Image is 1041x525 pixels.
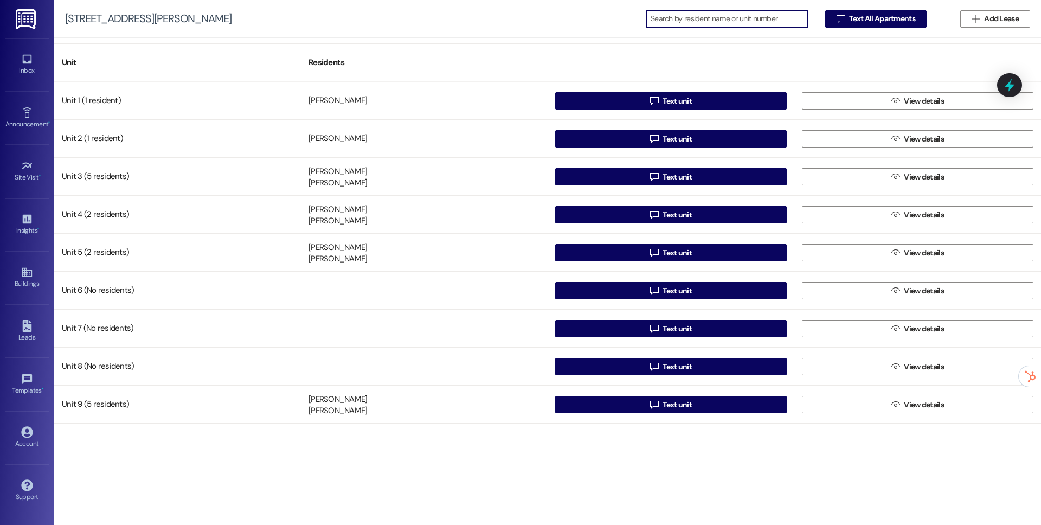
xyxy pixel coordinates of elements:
i:  [837,15,845,23]
button: View details [802,168,1033,185]
i:  [650,286,658,295]
span: Text unit [663,247,692,259]
div: Unit 7 (No residents) [54,318,301,340]
i:  [891,210,899,219]
div: [PERSON_NAME] [309,166,367,177]
div: [PERSON_NAME] [309,204,367,215]
span: View details [904,133,944,145]
i:  [891,172,899,181]
span: • [48,119,50,126]
div: [STREET_ADDRESS][PERSON_NAME] [65,13,232,24]
a: Inbox [5,50,49,79]
a: Templates • [5,370,49,399]
i:  [650,135,658,143]
div: [PERSON_NAME] [309,254,367,265]
i:  [891,97,899,105]
button: Text unit [555,244,787,261]
button: Text unit [555,168,787,185]
button: View details [802,130,1033,148]
span: Add Lease [984,13,1019,24]
a: Account [5,423,49,452]
span: Text unit [663,95,692,107]
i:  [972,15,980,23]
button: View details [802,244,1033,261]
button: View details [802,206,1033,223]
button: Text unit [555,92,787,110]
button: Text unit [555,396,787,413]
i:  [650,210,658,219]
button: View details [802,396,1033,413]
div: Unit 5 (2 residents) [54,242,301,264]
i:  [650,362,658,371]
div: Unit 2 (1 resident) [54,128,301,150]
span: View details [904,171,944,183]
span: Text unit [663,399,692,411]
i:  [650,172,658,181]
span: • [39,172,41,180]
span: View details [904,361,944,373]
i:  [891,400,899,409]
span: • [42,385,43,393]
div: Unit 9 (5 residents) [54,394,301,415]
i:  [891,286,899,295]
span: View details [904,247,944,259]
div: [PERSON_NAME] [309,406,367,417]
span: Text unit [663,361,692,373]
button: View details [802,92,1033,110]
span: Text unit [663,285,692,297]
div: Unit 6 (No residents) [54,280,301,302]
button: View details [802,282,1033,299]
i:  [650,97,658,105]
span: Text unit [663,171,692,183]
input: Search by resident name or unit number [651,11,808,27]
span: View details [904,323,944,335]
a: Buildings [5,263,49,292]
div: Unit 3 (5 residents) [54,166,301,188]
i:  [891,248,899,257]
span: Text All Apartments [849,13,915,24]
div: [PERSON_NAME] [309,242,367,253]
button: Text unit [555,320,787,337]
i:  [891,362,899,371]
i:  [650,400,658,409]
button: Text All Apartments [825,10,927,28]
div: Residents [301,49,548,76]
div: Unit 1 (1 resident) [54,90,301,112]
span: View details [904,399,944,411]
span: • [37,225,39,233]
span: Text unit [663,209,692,221]
span: Text unit [663,133,692,145]
i:  [650,248,658,257]
span: View details [904,209,944,221]
a: Site Visit • [5,157,49,186]
div: [PERSON_NAME] [309,95,367,107]
i:  [891,135,899,143]
button: Text unit [555,282,787,299]
i:  [891,324,899,333]
a: Insights • [5,210,49,239]
span: View details [904,285,944,297]
button: View details [802,320,1033,337]
div: [PERSON_NAME] [309,133,367,145]
div: Unit 8 (No residents) [54,356,301,377]
a: Leads [5,317,49,346]
img: ResiDesk Logo [16,9,38,29]
button: Text unit [555,206,787,223]
i:  [650,324,658,333]
span: View details [904,95,944,107]
button: View details [802,358,1033,375]
div: [PERSON_NAME] [309,178,367,189]
button: Text unit [555,358,787,375]
button: Add Lease [960,10,1030,28]
button: Text unit [555,130,787,148]
a: Support [5,476,49,505]
div: [PERSON_NAME] [309,394,367,405]
div: Unit 4 (2 residents) [54,204,301,226]
span: Text unit [663,323,692,335]
div: [PERSON_NAME] [309,216,367,227]
div: Unit [54,49,301,76]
